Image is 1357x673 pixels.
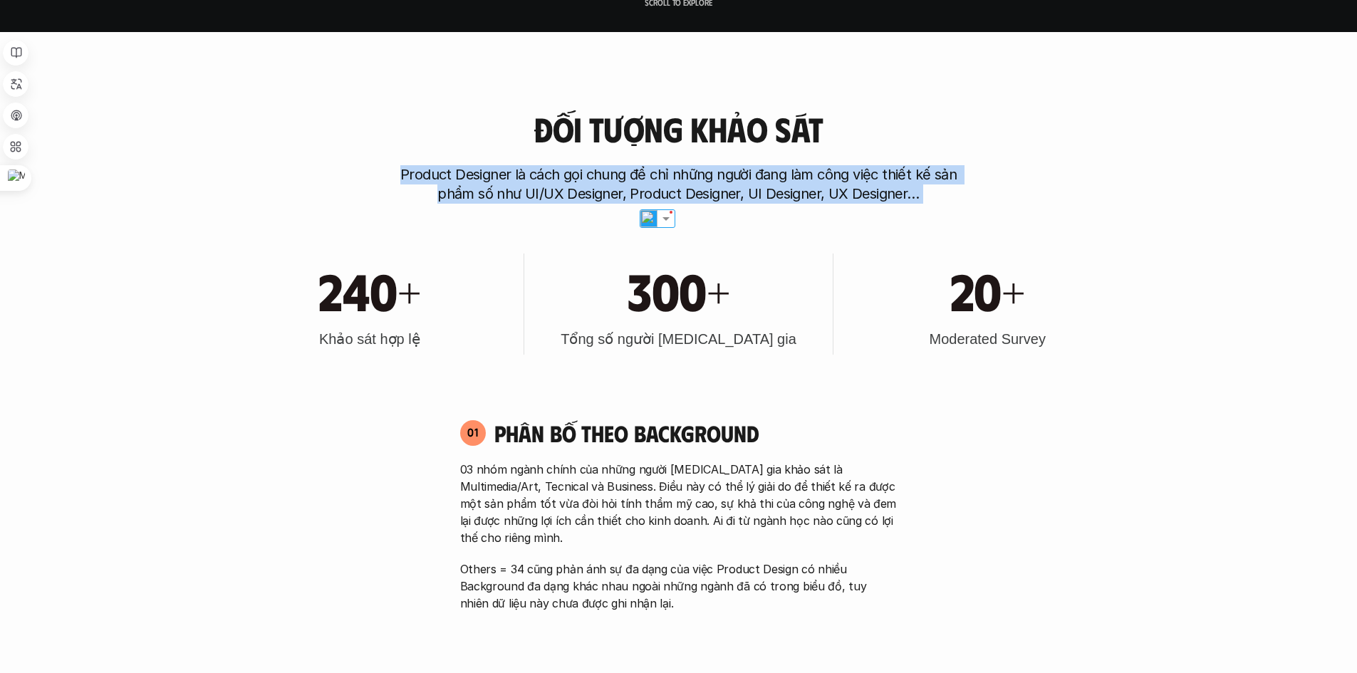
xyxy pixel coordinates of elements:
[460,560,898,612] p: Others = 34 cũng phản ánh sự đa dạng của việc Product Design có nhiều Background đa dạng khác nha...
[319,329,420,349] h3: Khảo sát hợp lệ
[318,259,420,320] h1: 240+
[534,110,823,148] h3: Đối tượng khảo sát
[467,427,479,438] p: 01
[561,329,796,349] h3: Tổng số người [MEDICAL_DATA] gia
[628,259,729,320] h1: 300+
[494,419,898,447] h4: Phân bố theo background
[950,259,1025,320] h1: 20+
[460,461,898,546] p: 03 nhóm ngành chính của những người [MEDICAL_DATA] gia khảo sát là Multimedia/Art, Tecnical và Bu...
[394,165,964,204] p: Product Designer là cách gọi chung để chỉ những người đang làm công việc thiết kế sản phẩm số như...
[929,329,1045,349] h3: Moderated Survey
